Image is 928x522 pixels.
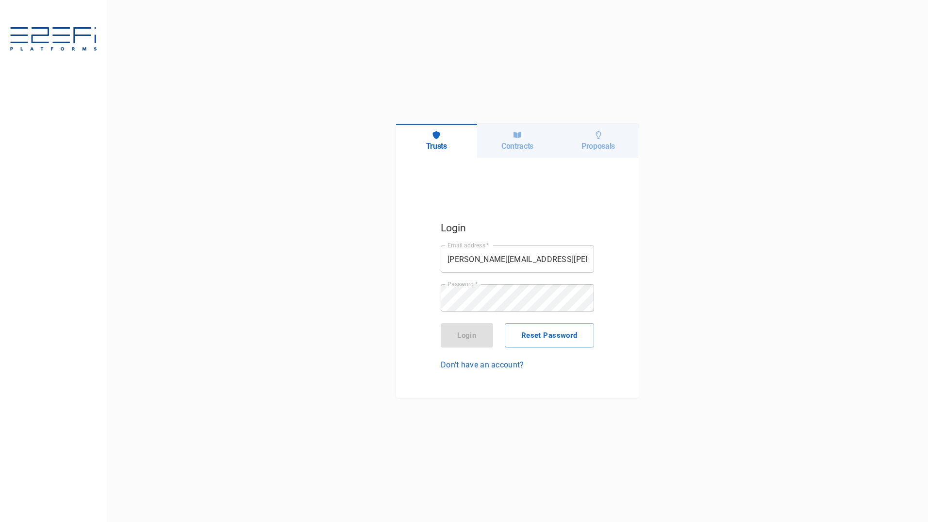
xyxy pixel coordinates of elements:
[441,359,594,370] a: Don't have an account?
[447,280,478,288] label: Password
[426,141,447,151] h6: Trusts
[441,220,594,236] h5: Login
[505,323,594,348] button: Reset Password
[581,141,615,151] h6: Proposals
[10,27,97,52] img: E2EFiPLATFORMS-7f06cbf9.svg
[447,241,489,249] label: Email address
[501,141,533,151] h6: Contracts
